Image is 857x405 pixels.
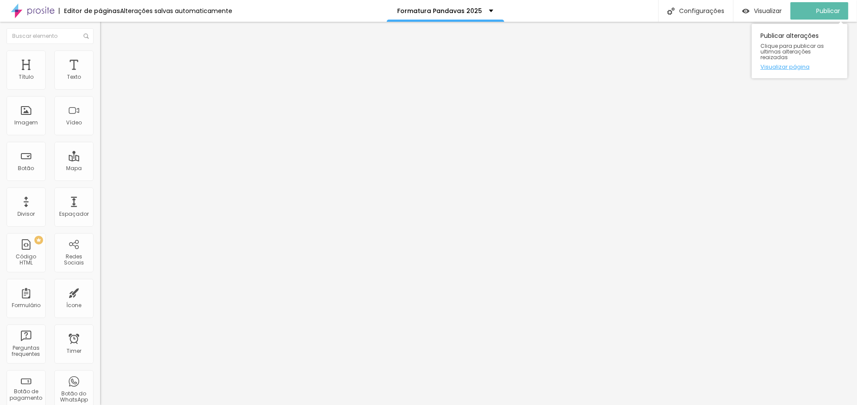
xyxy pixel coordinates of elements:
span: Publicar [816,7,840,14]
span: Visualizar [754,7,782,14]
div: Botão [18,165,34,171]
div: Formulário [12,302,40,308]
img: Icone [84,33,89,39]
img: Icone [667,7,675,15]
div: Ícone [67,302,82,308]
div: Título [19,74,33,80]
div: Código HTML [9,254,43,266]
div: Divisor [17,211,35,217]
div: Imagem [14,120,38,126]
div: Editor de páginas [59,8,120,14]
div: Espaçador [59,211,89,217]
div: Vídeo [66,120,82,126]
div: Alterações salvas automaticamente [120,8,232,14]
div: Timer [67,348,81,354]
div: Perguntas frequentes [9,345,43,358]
span: Clique para publicar as ultimas alterações reaizadas [760,43,839,60]
div: Mapa [66,165,82,171]
div: Texto [67,74,81,80]
div: Publicar alterações [752,24,847,78]
button: Visualizar [733,2,790,20]
iframe: Editor [100,22,857,405]
p: Formatura Pandavas 2025 [398,8,482,14]
input: Buscar elemento [7,28,94,44]
button: Publicar [790,2,848,20]
img: view-1.svg [742,7,750,15]
div: Redes Sociais [57,254,91,266]
div: Botão de pagamento [9,388,43,401]
a: Visualizar página [760,64,839,70]
div: Botão do WhatsApp [57,391,91,403]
